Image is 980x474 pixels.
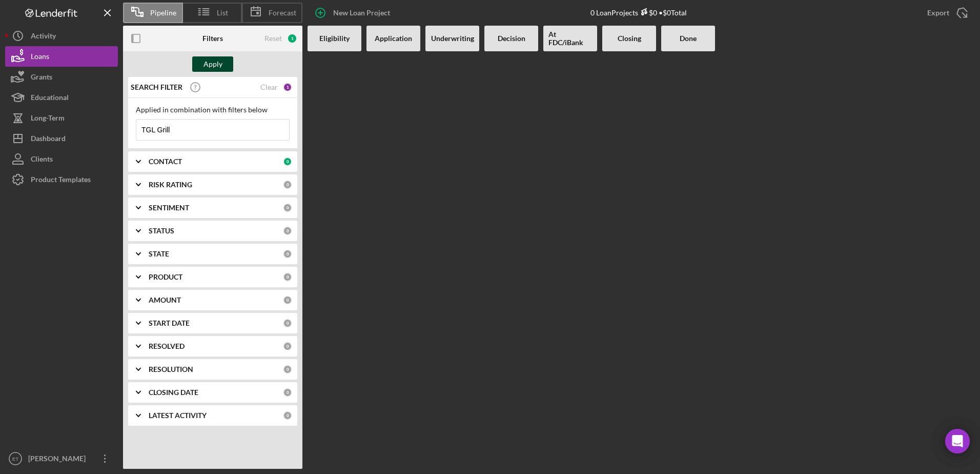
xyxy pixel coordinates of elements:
div: 0 [283,180,292,189]
div: Product Templates [31,169,91,192]
span: List [217,9,228,17]
b: Closing [618,34,641,43]
b: Filters [202,34,223,43]
div: 0 [283,157,292,166]
button: Activity [5,26,118,46]
b: START DATE [149,319,190,327]
div: Long-Term [31,108,65,131]
text: ET [12,456,18,462]
span: Pipeline [150,9,176,17]
div: 0 [283,342,292,351]
div: [PERSON_NAME] [26,448,92,471]
div: Apply [203,56,222,72]
div: 0 [283,411,292,420]
b: LATEST ACTIVITY [149,411,207,420]
button: Long-Term [5,108,118,128]
div: Clients [31,149,53,172]
div: $0 [638,8,657,17]
div: 0 [283,272,292,282]
button: Educational [5,87,118,108]
div: 0 Loan Projects • $0 Total [590,8,687,17]
div: Clear [260,83,278,91]
div: 0 [283,226,292,235]
b: Eligibility [319,34,350,43]
b: PRODUCT [149,273,182,281]
div: 0 [283,319,292,328]
div: Export [927,3,949,23]
button: Dashboard [5,128,118,149]
div: 0 [283,249,292,259]
b: CONTACT [149,157,182,166]
button: Clients [5,149,118,169]
div: Grants [31,67,52,90]
b: At FDC/iBank [548,30,592,47]
div: 1 [283,83,292,92]
button: ET[PERSON_NAME] [5,448,118,469]
b: CLOSING DATE [149,388,198,397]
b: Underwriting [431,34,474,43]
div: 0 [283,203,292,212]
b: STATUS [149,227,174,235]
b: RISK RATING [149,181,192,189]
div: 1 [287,33,297,44]
span: Forecast [269,9,296,17]
button: Product Templates [5,169,118,190]
div: New Loan Project [333,3,390,23]
div: Open Intercom Messenger [945,429,970,453]
div: Reset [264,34,282,43]
button: Loans [5,46,118,67]
b: RESOLVED [149,342,185,350]
div: Activity [31,26,56,49]
b: AMOUNT [149,296,181,304]
b: STATE [149,250,169,258]
b: SEARCH FILTER [131,83,182,91]
b: Done [680,34,697,43]
button: New Loan Project [308,3,400,23]
b: RESOLUTION [149,365,193,373]
button: Export [917,3,975,23]
button: Grants [5,67,118,87]
div: 0 [283,388,292,397]
b: Decision [498,34,525,43]
div: 0 [283,365,292,374]
div: Loans [31,46,49,69]
div: Applied in combination with filters below [136,106,290,114]
button: Apply [192,56,233,72]
div: Dashboard [31,128,66,151]
b: Application [375,34,412,43]
b: SENTIMENT [149,204,189,212]
div: 0 [283,295,292,305]
div: Educational [31,87,69,110]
